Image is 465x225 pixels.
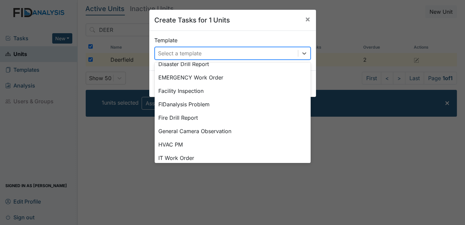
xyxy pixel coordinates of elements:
div: Disaster Drill Report [155,57,311,71]
div: Facility Inspection [155,84,311,98]
span: × [305,14,311,24]
div: EMERGENCY Work Order [155,71,311,84]
div: FIDanalysis Problem [155,98,311,111]
div: Select a template [158,49,202,57]
div: General Camera Observation [155,124,311,138]
h5: Create Tasks for 1 Units [155,15,230,25]
div: Fire Drill Report [155,111,311,124]
button: Close [300,10,316,29]
div: IT Work Order [155,151,311,165]
label: Template [155,36,178,44]
div: HVAC PM [155,138,311,151]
